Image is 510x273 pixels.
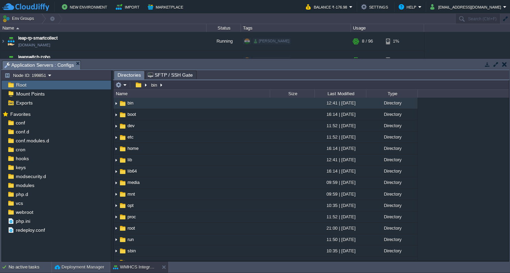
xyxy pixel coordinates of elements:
[314,120,366,131] div: 11:52 | [DATE]
[314,245,366,256] div: 10:35 | [DATE]
[119,100,126,107] img: AMDAwAAAACH5BAEAAAAALAAAAAABAAEAAAICRAEAOw==
[119,190,126,198] img: AMDAwAAAACH5BAEAAAAALAAAAAABAAEAAAICRAEAOw==
[126,259,135,265] span: srv
[119,156,126,164] img: AMDAwAAAACH5BAEAAAAALAAAAAABAAEAAAICRAEAOw==
[113,166,119,177] img: AMDAwAAAACH5BAEAAAAALAAAAAABAAEAAAICRAEAOw==
[14,200,24,206] a: vcs
[366,223,418,233] div: Directory
[126,248,137,254] a: sbin
[18,54,50,61] span: leapswitch-zoho
[253,38,291,44] div: [PERSON_NAME]
[14,182,35,188] a: modules
[126,157,133,163] a: lib
[366,200,418,211] div: Directory
[16,28,19,29] img: AMDAwAAAACH5BAEAAAAALAAAAAABAAEAAAICRAEAOw==
[126,134,135,140] span: etc
[314,98,366,108] div: 12:41 | [DATE]
[119,111,126,119] img: AMDAwAAAACH5BAEAAAAALAAAAAABAAEAAAICRAEAOw==
[4,61,74,69] span: Application Servers : Configs
[113,155,119,165] img: AMDAwAAAACH5BAEAAAAALAAAAAABAAEAAAICRAEAOw==
[113,264,156,271] button: WMHCS Integration
[119,213,126,221] img: AMDAwAAAACH5BAEAAAAALAAAAAABAAEAAAICRAEAOw==
[14,155,30,162] a: hooks
[15,82,27,88] a: Root
[0,51,6,69] img: AMDAwAAAACH5BAEAAAAALAAAAAABAAEAAAICRAEAOw==
[366,211,418,222] div: Directory
[55,264,104,271] button: Deployment Manager
[241,24,351,32] div: Tags
[306,3,349,11] button: Balance ₹-176.98
[207,51,241,69] div: Running
[126,191,136,197] span: mnt
[367,90,418,98] div: Type
[114,90,270,98] div: Name
[113,223,119,234] img: AMDAwAAAACH5BAEAAAAALAAAAAABAAEAAAICRAEAOw==
[366,132,418,142] div: Directory
[113,257,119,268] img: AMDAwAAAACH5BAEAAAAALAAAAAABAAEAAAICRAEAOw==
[314,177,366,188] div: 09:59 | [DATE]
[14,173,47,179] a: modsecurity.d
[314,211,366,222] div: 11:52 | [DATE]
[253,57,291,63] div: [PERSON_NAME]
[314,223,366,233] div: 21:00 | [DATE]
[314,257,366,267] div: 09:59 | [DATE]
[119,145,126,153] img: AMDAwAAAACH5BAEAAAAALAAAAAABAAEAAAICRAEAOw==
[14,164,27,171] span: keys
[126,100,134,106] span: bin
[362,32,373,51] div: 8 / 96
[14,138,50,144] a: conf.modules.d
[366,154,418,165] div: Directory
[6,51,16,69] img: AMDAwAAAACH5BAEAAAAALAAAAAABAAEAAAICRAEAOw==
[119,259,126,266] img: AMDAwAAAACH5BAEAAAAALAAAAAABAAEAAAICRAEAOw==
[315,90,366,98] div: Last Modified
[366,143,418,154] div: Directory
[126,214,137,220] a: proc
[62,3,109,11] button: New Environment
[361,3,390,11] button: Settings
[126,203,135,208] a: opt
[126,225,136,231] a: root
[14,191,29,197] span: php.d
[150,82,159,88] button: bin
[116,3,142,11] button: Import
[113,246,119,256] img: AMDAwAAAACH5BAEAAAAALAAAAAABAAEAAAICRAEAOw==
[126,168,138,174] span: lib64
[366,234,418,245] div: Directory
[15,91,46,97] a: Mount Points
[14,129,30,135] a: conf.d
[14,218,31,224] a: php.ini
[2,14,36,23] button: Env Groups
[366,120,418,131] div: Directory
[386,32,408,51] div: 1%
[126,123,136,129] a: dev
[314,189,366,199] div: 09:59 | [DATE]
[126,145,140,151] a: home
[314,200,366,211] div: 10:35 | [DATE]
[119,247,126,255] img: AMDAwAAAACH5BAEAAAAALAAAAAABAAEAAAICRAEAOw==
[14,120,26,126] span: conf
[362,51,373,69] div: 4 / 64
[113,212,119,222] img: AMDAwAAAACH5BAEAAAAALAAAAAABAAEAAAICRAEAOw==
[366,166,418,176] div: Directory
[1,24,206,32] div: Name
[4,72,48,78] button: Node ID: 199851
[9,111,32,117] a: Favorites
[126,179,141,185] a: media
[2,3,49,11] img: CloudJiffy
[113,132,119,143] img: AMDAwAAAACH5BAEAAAAALAAAAAABAAEAAAICRAEAOw==
[207,24,241,32] div: Status
[126,111,137,117] span: boot
[113,178,119,188] img: AMDAwAAAACH5BAEAAAAALAAAAAABAAEAAAICRAEAOw==
[119,168,126,175] img: AMDAwAAAACH5BAEAAAAALAAAAAABAAEAAAICRAEAOw==
[14,209,34,215] span: webroot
